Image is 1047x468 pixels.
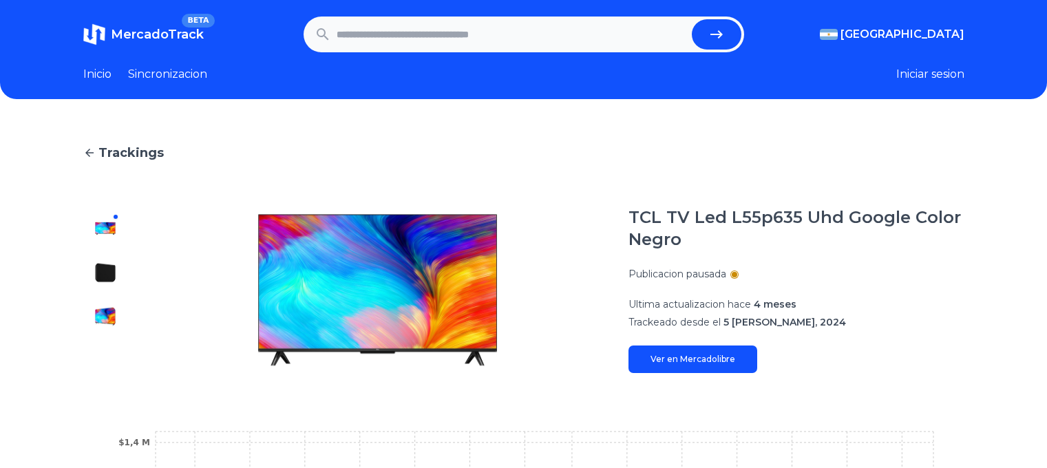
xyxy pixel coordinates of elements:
span: [GEOGRAPHIC_DATA] [840,26,964,43]
span: 4 meses [754,298,796,310]
span: Trackeado desde el [628,316,721,328]
span: Ultima actualizacion hace [628,298,751,310]
p: Publicacion pausada [628,267,726,281]
button: Iniciar sesion [896,66,964,83]
a: Ver en Mercadolibre [628,345,757,373]
tspan: $1,4 M [118,438,150,447]
h1: TCL TV Led L55p635 Uhd Google Color Negro [628,206,964,251]
span: Trackings [98,143,164,162]
img: MercadoTrack [83,23,105,45]
span: BETA [182,14,214,28]
img: TCL TV Led L55p635 Uhd Google Color Negro [94,262,116,284]
a: Trackings [83,143,964,162]
a: Sincronizacion [128,66,207,83]
img: TCL TV Led L55p635 Uhd Google Color Negro [94,306,116,328]
img: Argentina [820,29,838,40]
img: TCL TV Led L55p635 Uhd Google Color Negro [155,206,601,373]
span: MercadoTrack [111,27,204,42]
button: [GEOGRAPHIC_DATA] [820,26,964,43]
img: TCL TV Led L55p635 Uhd Google Color Negro [94,217,116,240]
span: 5 [PERSON_NAME], 2024 [723,316,846,328]
a: MercadoTrackBETA [83,23,204,45]
a: Inicio [83,66,112,83]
